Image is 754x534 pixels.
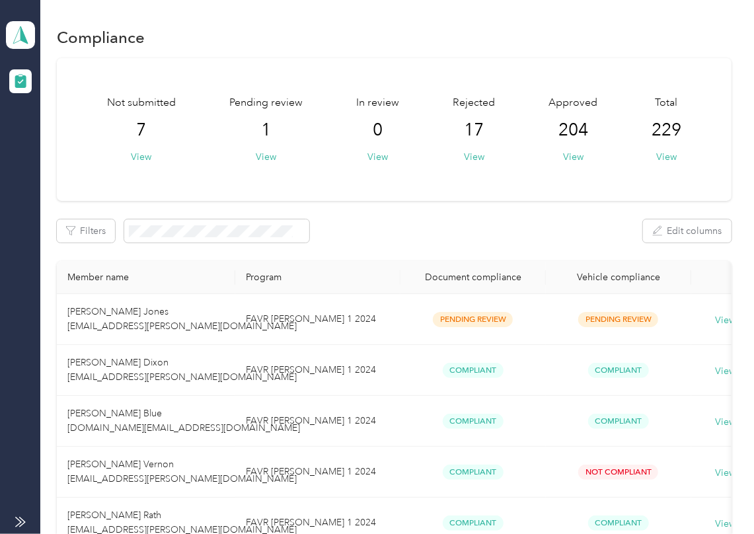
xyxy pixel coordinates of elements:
[578,312,658,327] span: Pending Review
[655,95,677,111] span: Total
[443,515,504,531] span: Compliant
[643,219,732,243] button: Edit columns
[558,120,588,141] span: 204
[57,219,115,243] button: Filters
[107,95,176,111] span: Not submitted
[680,460,754,534] iframe: Everlance-gr Chat Button Frame
[136,120,146,141] span: 7
[367,150,388,164] button: View
[235,447,400,498] td: FAVR Bev 1 2024
[464,120,484,141] span: 17
[443,465,504,480] span: Compliant
[652,120,681,141] span: 229
[256,150,276,164] button: View
[235,261,400,294] th: Program
[261,120,271,141] span: 1
[443,363,504,378] span: Compliant
[433,312,513,327] span: Pending Review
[235,294,400,345] td: FAVR Bev 1 2024
[229,95,303,111] span: Pending review
[356,95,399,111] span: In review
[464,150,484,164] button: View
[556,272,681,283] div: Vehicle compliance
[235,345,400,396] td: FAVR Bev 1 2024
[549,95,598,111] span: Approved
[373,120,383,141] span: 0
[67,306,297,332] span: [PERSON_NAME] Jones [EMAIL_ADDRESS][PERSON_NAME][DOMAIN_NAME]
[57,30,145,44] h1: Compliance
[588,414,649,429] span: Compliant
[656,150,677,164] button: View
[235,396,400,447] td: FAVR Bev 1 2024
[578,465,658,480] span: Not Compliant
[67,357,297,383] span: [PERSON_NAME] Dixon [EMAIL_ADDRESS][PERSON_NAME][DOMAIN_NAME]
[131,150,151,164] button: View
[411,272,535,283] div: Document compliance
[443,414,504,429] span: Compliant
[563,150,584,164] button: View
[453,95,495,111] span: Rejected
[67,408,300,434] span: [PERSON_NAME] Blue [DOMAIN_NAME][EMAIL_ADDRESS][DOMAIN_NAME]
[588,515,649,531] span: Compliant
[57,261,235,294] th: Member name
[588,363,649,378] span: Compliant
[67,459,297,484] span: [PERSON_NAME] Vernon [EMAIL_ADDRESS][PERSON_NAME][DOMAIN_NAME]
